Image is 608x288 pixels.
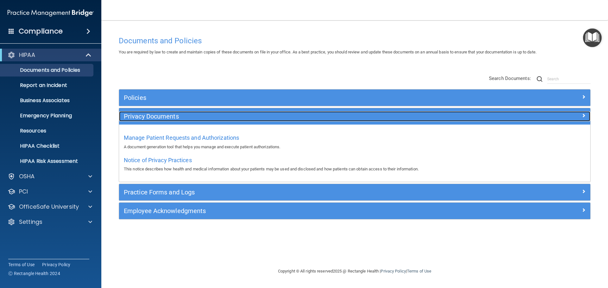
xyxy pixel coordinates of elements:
a: Settings [8,218,92,226]
p: Emergency Planning [4,113,91,119]
p: HIPAA [19,51,35,59]
a: OfficeSafe University [8,203,92,211]
span: Ⓒ Rectangle Health 2024 [8,270,60,277]
p: This notice describes how health and medical information about your patients may be used and disc... [124,165,586,173]
a: Terms of Use [407,269,431,273]
p: Business Associates [4,97,91,104]
p: HIPAA Risk Assessment [4,158,91,164]
p: A document generation tool that helps you manage and execute patient authorizations. [124,143,586,151]
h4: Documents and Policies [119,37,591,45]
span: Notice of Privacy Practices [124,157,192,163]
span: Manage Patient Requests and Authorizations [124,134,239,141]
a: OSHA [8,173,92,180]
span: You are required by law to create and maintain copies of these documents on file in your office. ... [119,50,536,54]
h5: Privacy Documents [124,113,468,120]
a: Privacy Policy [42,261,71,268]
p: OSHA [19,173,35,180]
a: Manage Patient Requests and Authorizations [124,136,239,141]
a: Terms of Use [8,261,35,268]
h5: Policies [124,94,468,101]
p: Settings [19,218,42,226]
p: Report an Incident [4,82,91,89]
a: Practice Forms and Logs [124,187,586,197]
div: Copyright © All rights reserved 2025 @ Rectangle Health | | [239,261,470,281]
h5: Employee Acknowledgments [124,207,468,214]
a: Privacy Documents [124,111,586,121]
a: HIPAA [8,51,92,59]
p: HIPAA Checklist [4,143,91,149]
h5: Practice Forms and Logs [124,189,468,196]
p: PCI [19,188,28,195]
a: Policies [124,93,586,103]
h4: Compliance [19,27,63,36]
p: Resources [4,128,91,134]
img: PMB logo [8,7,94,19]
a: Privacy Policy [381,269,406,273]
p: OfficeSafe University [19,203,79,211]
a: Employee Acknowledgments [124,206,586,216]
a: PCI [8,188,92,195]
button: Open Resource Center [583,28,602,47]
input: Search [547,74,591,84]
span: Search Documents: [489,76,531,81]
p: Documents and Policies [4,67,91,73]
img: ic-search.3b580494.png [537,76,542,82]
